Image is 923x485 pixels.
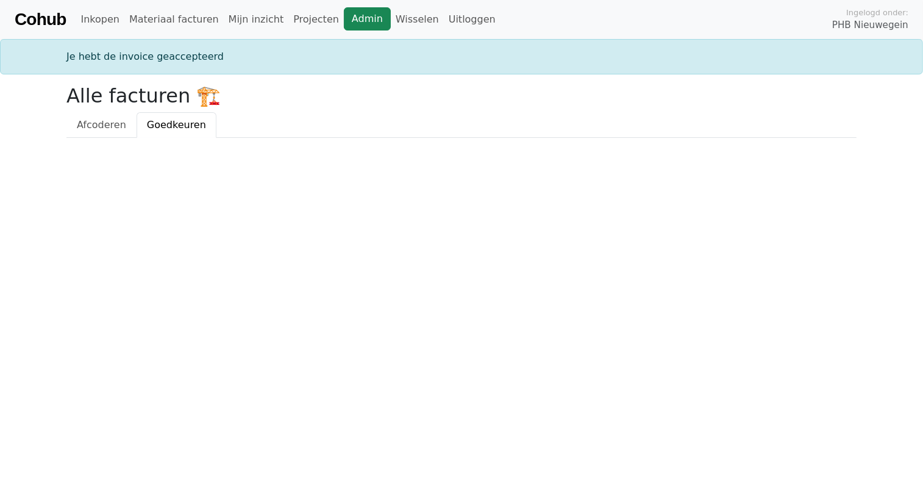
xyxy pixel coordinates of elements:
[124,7,224,32] a: Materiaal facturen
[66,84,857,107] h2: Alle facturen 🏗️
[77,119,126,131] span: Afcoderen
[224,7,289,32] a: Mijn inzicht
[391,7,444,32] a: Wisselen
[846,7,908,18] span: Ingelogd onder:
[344,7,391,31] a: Admin
[288,7,344,32] a: Projecten
[76,7,124,32] a: Inkopen
[137,112,216,138] a: Goedkeuren
[147,119,206,131] span: Goedkeuren
[444,7,501,32] a: Uitloggen
[66,112,137,138] a: Afcoderen
[59,49,864,64] div: Je hebt de invoice geaccepteerd
[832,18,908,32] span: PHB Nieuwegein
[15,5,66,34] a: Cohub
